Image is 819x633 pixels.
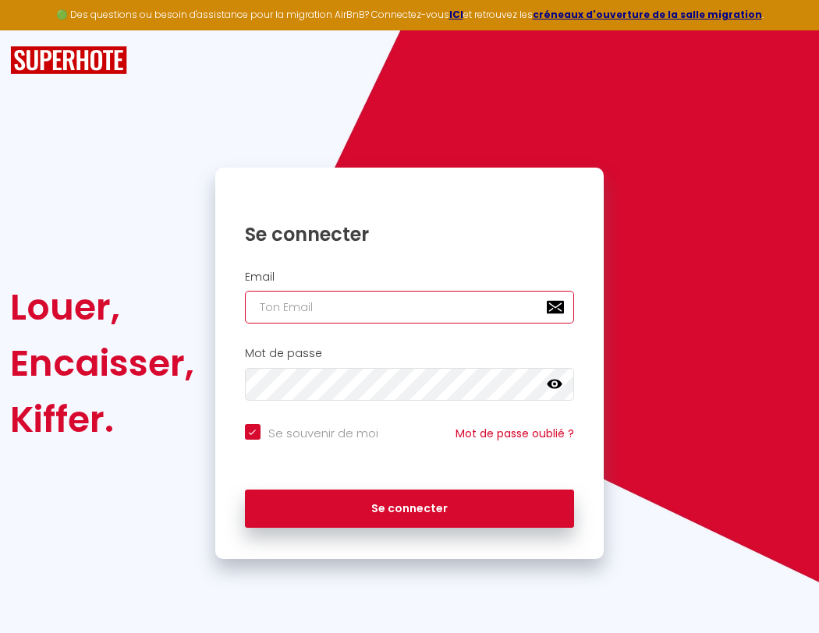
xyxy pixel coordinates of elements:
[12,6,59,53] button: Ouvrir le widget de chat LiveChat
[245,271,575,284] h2: Email
[456,426,574,441] a: Mot de passe oublié ?
[10,279,194,335] div: Louer,
[533,8,762,21] a: créneaux d'ouverture de la salle migration
[10,391,194,447] div: Kiffer.
[449,8,463,21] a: ICI
[245,291,575,324] input: Ton Email
[10,46,127,75] img: SuperHote logo
[245,222,575,246] h1: Se connecter
[10,335,194,391] div: Encaisser,
[245,347,575,360] h2: Mot de passe
[245,490,575,529] button: Se connecter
